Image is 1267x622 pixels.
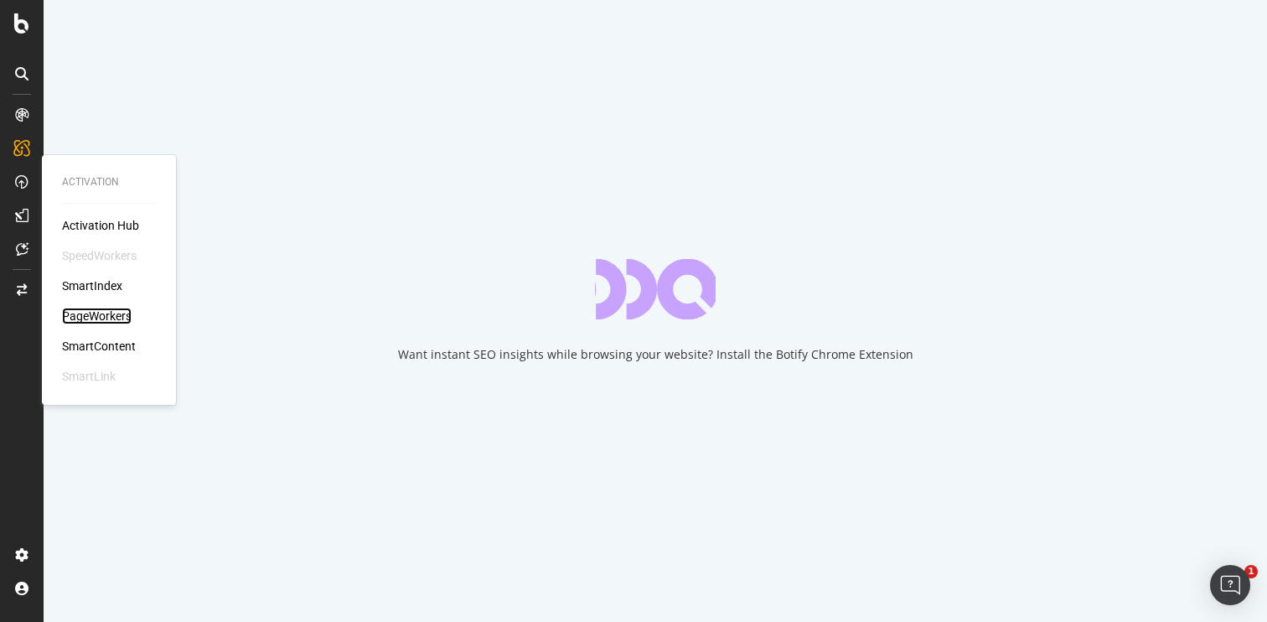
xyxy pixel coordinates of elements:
span: 1 [1244,565,1258,578]
a: SmartIndex [62,277,122,294]
a: PageWorkers [62,308,132,324]
div: Activation [62,175,156,189]
div: animation [595,259,716,319]
a: Activation Hub [62,217,139,234]
div: SmartLink [62,368,116,385]
div: Want instant SEO insights while browsing your website? Install the Botify Chrome Extension [398,346,913,363]
a: SmartContent [62,338,136,355]
div: Open Intercom Messenger [1210,565,1250,605]
div: SpeedWorkers [62,247,137,264]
